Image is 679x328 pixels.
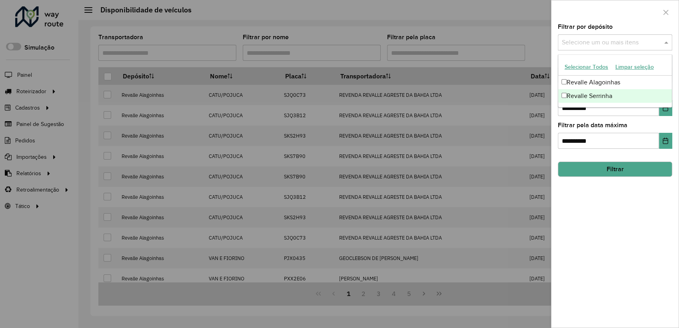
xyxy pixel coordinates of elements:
button: Selecionar Todos [561,61,612,73]
button: Filtrar [558,162,672,177]
div: Revalle Alagoinhas [558,76,672,89]
ng-dropdown-panel: Options list [558,54,672,108]
div: Revalle Serrinha [558,89,672,103]
button: Choose Date [659,100,672,116]
label: Filtrar por depósito [558,22,613,32]
button: Choose Date [659,133,672,149]
label: Filtrar pela data máxima [558,120,627,130]
button: Limpar seleção [612,61,657,73]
